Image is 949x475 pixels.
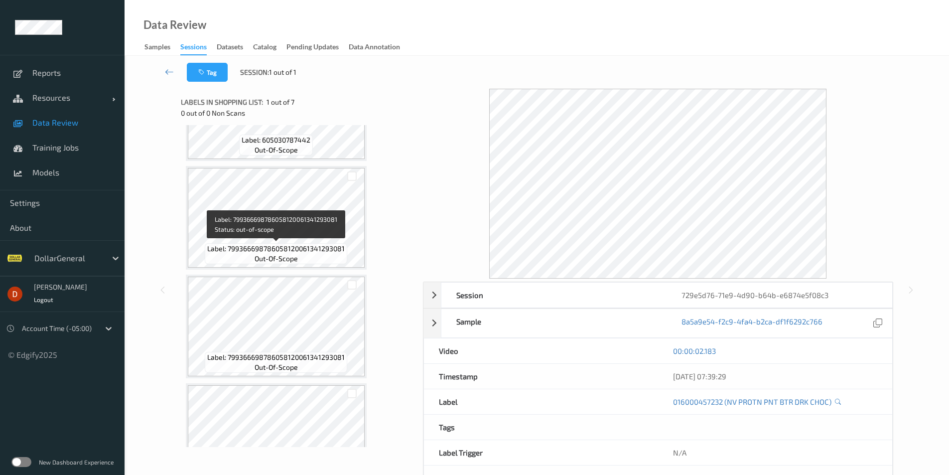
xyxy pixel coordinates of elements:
[423,309,893,338] div: Sample8a5a9e54-f2c9-4fa4-b2ca-df1f6292c766
[180,42,207,55] div: Sessions
[423,282,893,308] div: Session729e5d76-71e9-4d90-b64b-e6874e5f08c3
[255,362,298,372] span: out-of-scope
[424,415,658,440] div: Tags
[143,20,206,30] div: Data Review
[180,40,217,55] a: Sessions
[349,42,400,54] div: Data Annotation
[207,244,345,254] span: Label: 799366698786058120061341293081
[187,63,228,82] button: Tag
[217,40,253,54] a: Datasets
[441,309,667,337] div: Sample
[424,389,658,414] div: Label
[681,317,822,330] a: 8a5a9e54-f2c9-4fa4-b2ca-df1f6292c766
[242,135,310,145] span: Label: 605030787442
[253,40,286,54] a: Catalog
[424,338,658,363] div: Video
[181,108,416,118] div: 0 out of 0 Non Scans
[658,440,892,465] div: N/A
[255,254,298,264] span: out-of-scope
[673,397,831,407] a: 016000457232 (NV PROTN PNT BTR DRK CHOC)
[349,40,410,54] a: Data Annotation
[286,42,339,54] div: Pending Updates
[207,352,345,362] span: Label: 799366698786058120061341293081
[144,40,180,54] a: Samples
[667,283,892,308] div: 729e5d76-71e9-4d90-b64b-e6874e5f08c3
[424,364,658,389] div: Timestamp
[441,283,667,308] div: Session
[267,97,294,107] span: 1 out of 7
[269,67,296,77] span: 1 out of 1
[673,346,716,356] a: 00:00:02.183
[144,42,170,54] div: Samples
[673,371,877,381] div: [DATE] 07:39:29
[286,40,349,54] a: Pending Updates
[255,145,298,155] span: out-of-scope
[217,42,243,54] div: Datasets
[181,97,263,107] span: Labels in shopping list:
[424,440,658,465] div: Label Trigger
[253,42,276,54] div: Catalog
[240,67,269,77] span: Session:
